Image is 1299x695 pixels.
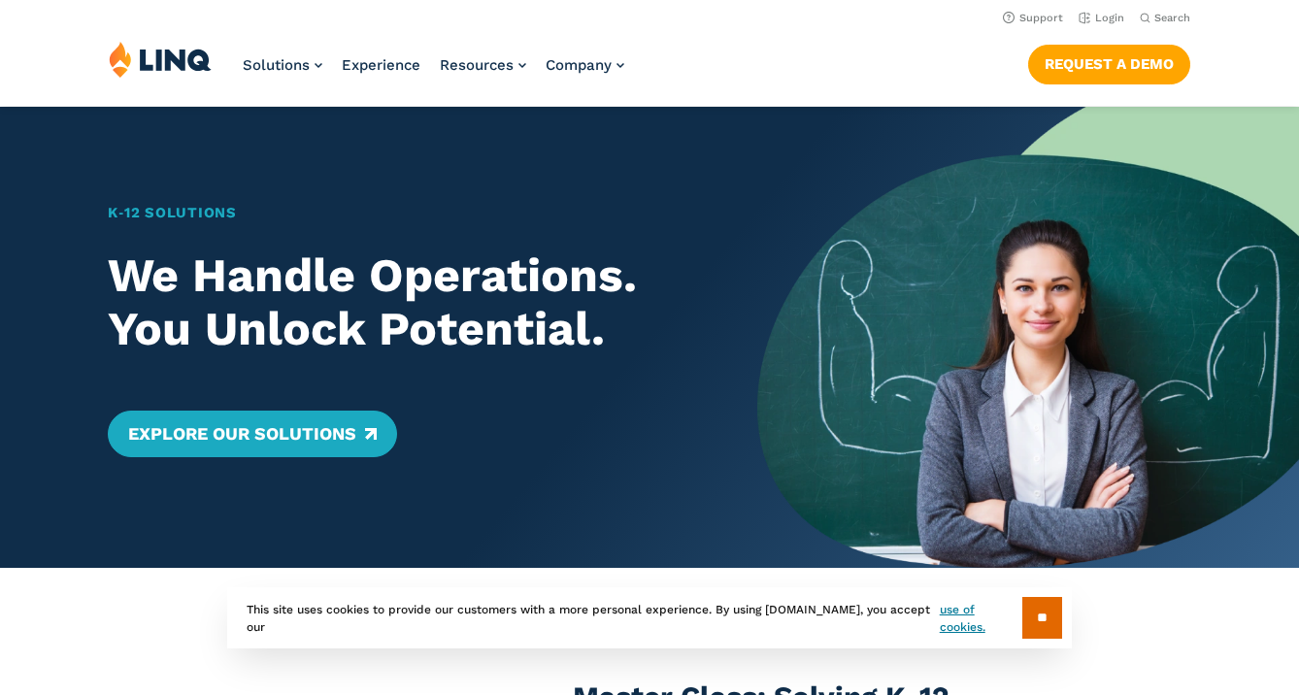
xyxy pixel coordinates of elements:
a: Explore Our Solutions [108,411,396,457]
a: Resources [440,56,526,74]
span: Resources [440,56,514,74]
a: Support [1003,12,1063,24]
span: Company [546,56,612,74]
nav: Primary Navigation [243,41,624,105]
h1: K‑12 Solutions [108,202,704,223]
nav: Button Navigation [1028,41,1190,83]
div: This site uses cookies to provide our customers with a more personal experience. By using [DOMAIN... [227,587,1072,648]
button: Open Search Bar [1140,11,1190,25]
a: Solutions [243,56,322,74]
a: Login [1079,12,1124,24]
span: Search [1154,12,1190,24]
img: LINQ | K‑12 Software [109,41,212,78]
img: Home Banner [757,107,1299,568]
a: Request a Demo [1028,45,1190,83]
span: Solutions [243,56,310,74]
h2: We Handle Operations. You Unlock Potential. [108,248,704,356]
a: Experience [342,56,420,74]
a: use of cookies. [940,601,1022,636]
a: Company [546,56,624,74]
